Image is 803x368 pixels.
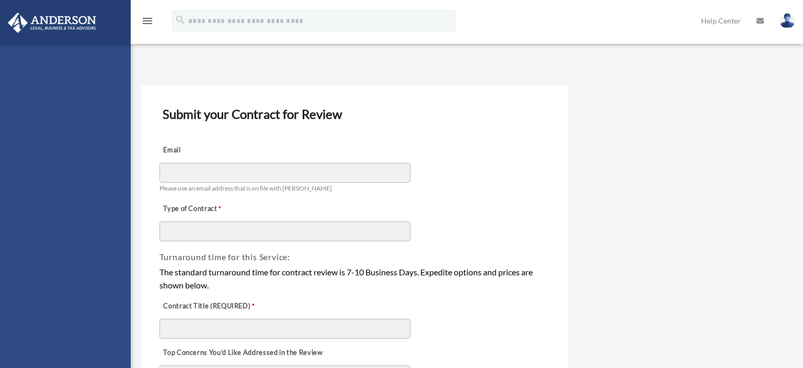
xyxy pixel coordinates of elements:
[159,265,550,292] div: The standard turnaround time for contract review is 7-10 Business Days. Expedite options and pric...
[159,252,290,262] span: Turnaround time for this Service:
[175,14,186,26] i: search
[5,13,99,33] img: Anderson Advisors Platinum Portal
[159,346,326,361] label: Top Concerns You’d Like Addressed in the Review
[158,103,552,125] h3: Submit your Contract for Review
[159,184,332,192] span: Please use an email address that is on file with [PERSON_NAME]
[159,299,264,314] label: Contract Title (REQUIRED)
[159,143,264,158] label: Email
[159,202,264,217] label: Type of Contract
[779,13,795,28] img: User Pic
[141,18,154,27] a: menu
[141,15,154,27] i: menu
